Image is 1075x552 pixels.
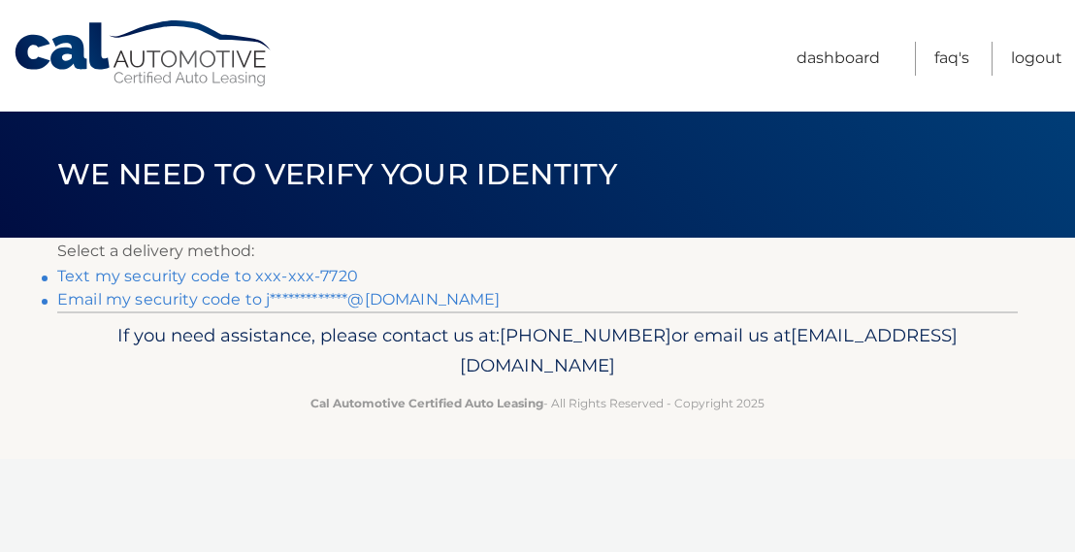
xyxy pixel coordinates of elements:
[797,42,880,76] a: Dashboard
[1011,42,1062,76] a: Logout
[310,396,543,410] strong: Cal Automotive Certified Auto Leasing
[13,19,275,88] a: Cal Automotive
[57,156,617,192] span: We need to verify your identity
[57,238,1018,265] p: Select a delivery method:
[500,324,671,346] span: [PHONE_NUMBER]
[934,42,969,76] a: FAQ's
[70,393,1005,413] p: - All Rights Reserved - Copyright 2025
[70,320,1005,382] p: If you need assistance, please contact us at: or email us at
[57,267,358,285] a: Text my security code to xxx-xxx-7720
